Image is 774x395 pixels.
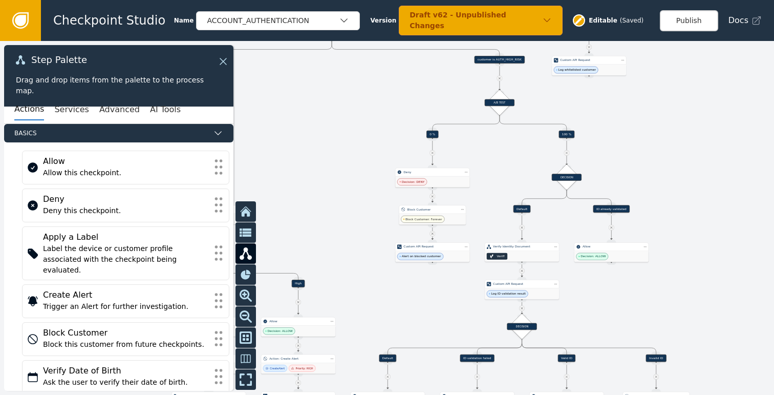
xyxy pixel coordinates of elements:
[267,329,292,334] span: Decision: ALLOW
[589,16,617,25] span: Editable
[43,301,208,312] div: Trigger an Alert for further investigation.
[43,377,208,388] div: Ask the user to verify their date of birth.
[53,11,165,30] span: Checkpoint Studio
[269,357,327,361] div: Action: Create Alert
[558,68,596,72] span: Log whitelisted customer
[728,14,748,27] span: Docs
[513,205,531,213] div: Default
[402,180,425,184] span: Decision: DENY
[43,205,208,216] div: Deny this checkpoint.
[43,327,208,339] div: Block Customer
[14,99,44,120] button: Actions
[43,243,208,276] div: Label the device or customer profile associated with the checkpoint being evaluated.
[405,217,442,221] span: Block Customer: Forever
[174,16,194,25] span: Name
[270,366,285,370] div: Create Alert
[558,131,574,138] div: 100 %
[207,15,339,26] div: ACCOUNT_AUTHENTICATION
[150,99,181,120] button: AI Tools
[493,244,551,249] div: Verify Identity Document
[196,11,360,30] button: ACCOUNT_AUTHENTICATION
[410,10,542,31] div: Draft v62 - Unpublished Changes
[593,205,630,213] div: ID already validated
[295,366,313,370] div: Priority: HIGH
[43,231,208,243] div: Apply a Label
[580,254,606,259] span: Decision: ALLOW
[99,99,140,120] button: Advanced
[43,193,208,205] div: Deny
[43,155,208,168] div: Allow
[493,282,551,286] div: Custom API Request
[43,168,208,178] div: Allow this checkpoint.
[485,99,514,106] div: A/B TEST
[560,58,618,63] div: Custom API Request
[43,365,208,377] div: Verify Date of Birth
[370,16,396,25] span: Version
[43,289,208,301] div: Create Alert
[407,207,458,212] div: Block Customer
[552,174,582,180] div: DECISION
[497,254,504,259] div: Veriff
[491,292,525,296] span: Log ID validation result
[728,14,762,27] a: Docs
[426,131,438,138] div: 0 %
[402,254,441,259] span: Alert on blocked customer
[292,280,305,287] div: High
[269,319,327,324] div: Allow
[620,16,643,25] div: ( Saved )
[583,244,640,249] div: Allow
[507,323,536,329] div: DECISION
[403,170,461,175] div: Deny
[31,55,87,65] span: Step Palette
[14,129,209,138] span: Basics
[54,99,89,120] button: Services
[43,339,208,350] div: Block this customer from future checkpoints.
[660,10,718,31] button: Publish
[558,355,575,362] div: Valid ID
[460,355,494,362] div: ID validation failed
[403,244,461,249] div: Custom API Request
[646,355,666,362] div: Invalid ID
[379,355,397,362] div: Default
[16,75,222,96] div: Drag and drop items from the palette to the process map.
[475,56,525,64] div: customer is AUTH_HIGH_RISK
[399,6,563,35] button: Draft v62 - Unpublished Changes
